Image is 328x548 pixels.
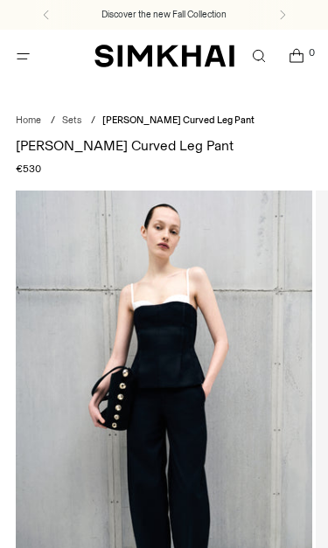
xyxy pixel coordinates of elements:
[51,114,55,128] div: /
[16,114,41,126] a: Home
[91,114,95,128] div: /
[102,114,255,126] span: [PERSON_NAME] Curved Leg Pant
[62,114,81,126] a: Sets
[278,38,314,74] a: Open cart modal
[305,46,318,59] span: 0
[16,161,41,177] span: €530
[5,38,41,74] button: Open menu modal
[16,139,312,153] h1: [PERSON_NAME] Curved Leg Pant
[94,44,234,69] a: SIMKHAI
[101,8,227,22] a: Discover the new Fall Collection
[16,114,312,128] nav: breadcrumbs
[241,38,276,74] a: Open search modal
